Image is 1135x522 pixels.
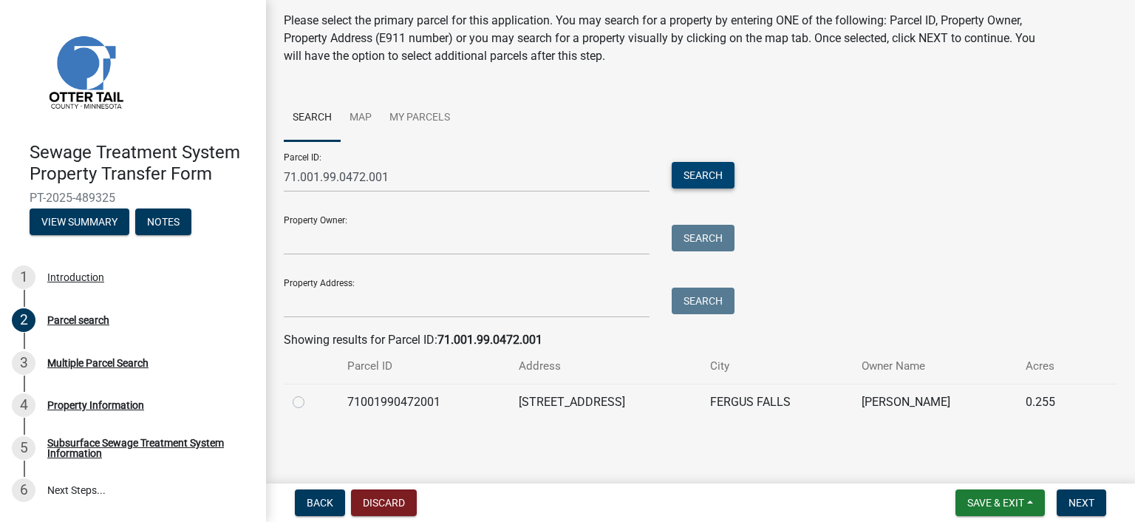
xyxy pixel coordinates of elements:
button: View Summary [30,209,129,235]
td: 71001990472001 [338,384,509,420]
button: Save & Exit [955,489,1045,516]
button: Back [295,489,345,516]
div: 2 [12,308,35,332]
div: 3 [12,351,35,375]
span: Back [307,497,333,509]
div: Introduction [47,272,104,282]
wm-modal-confirm: Summary [30,217,129,228]
span: PT-2025-489325 [30,191,236,205]
button: Search [672,288,734,314]
a: Search [284,95,341,142]
button: Search [672,162,734,189]
span: Save & Exit [967,497,1024,509]
div: Parcel search [47,315,109,325]
a: Map [341,95,381,142]
div: Property Information [47,400,144,410]
a: My Parcels [381,95,459,142]
th: City [701,349,853,384]
button: Search [672,225,734,251]
button: Notes [135,209,191,235]
th: Address [510,349,701,384]
p: Please select the primary parcel for this application. You may search for a property by entering ... [284,12,1037,65]
td: [STREET_ADDRESS] [510,384,701,420]
div: Subsurface Sewage Treatment System Information [47,438,242,458]
h4: Sewage Treatment System Property Transfer Form [30,142,254,185]
div: Showing results for Parcel ID: [284,331,1117,349]
img: Otter Tail County, Minnesota [30,16,140,126]
div: 5 [12,436,35,460]
button: Next [1057,489,1106,516]
th: Acres [1017,349,1090,384]
td: 0.255 [1017,384,1090,420]
div: 6 [12,478,35,502]
td: [PERSON_NAME] [853,384,1017,420]
td: FERGUS FALLS [701,384,853,420]
wm-modal-confirm: Notes [135,217,191,228]
strong: 71.001.99.0472.001 [437,333,542,347]
th: Owner Name [853,349,1017,384]
span: Next [1068,497,1094,509]
th: Parcel ID [338,349,509,384]
button: Discard [351,489,417,516]
div: Multiple Parcel Search [47,358,149,368]
div: 4 [12,393,35,417]
div: 1 [12,265,35,289]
